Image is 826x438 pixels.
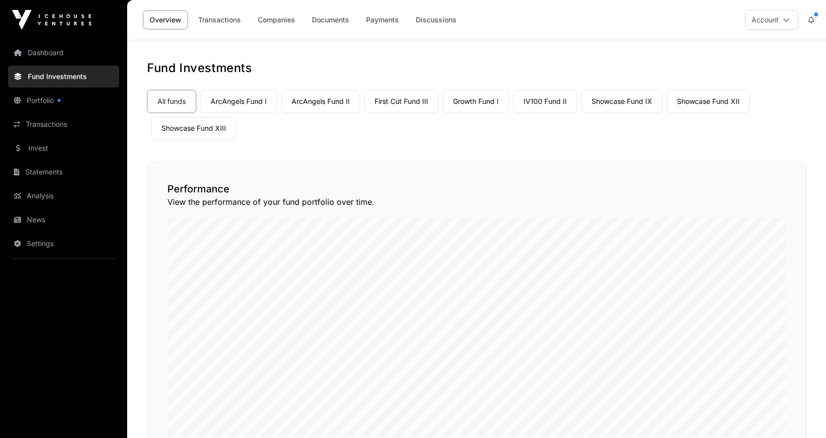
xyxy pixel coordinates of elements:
[667,90,750,113] a: Showcase Fund XII
[167,196,786,208] p: View the performance of your fund portfolio over time.
[8,185,119,207] a: Analysis
[8,42,119,64] a: Dashboard
[167,182,786,196] h2: Performance
[147,60,806,76] h1: Fund Investments
[8,233,119,255] a: Settings
[192,10,247,29] a: Transactions
[281,90,360,113] a: ArcAngels Fund II
[12,10,91,30] img: Icehouse Ventures Logo
[143,10,188,29] a: Overview
[8,113,119,135] a: Transactions
[151,117,236,140] a: Showcase Fund XIII
[200,90,277,113] a: ArcAngels Fund I
[8,89,119,111] a: Portfolio
[360,10,405,29] a: Payments
[8,209,119,231] a: News
[513,90,577,113] a: IV100 Fund II
[8,66,119,88] a: Fund Investments
[364,90,439,113] a: First Cut Fund III
[8,161,119,183] a: Statements
[409,10,463,29] a: Discussions
[745,10,798,30] button: Account
[776,390,826,438] iframe: Chat Widget
[305,10,356,29] a: Documents
[443,90,509,113] a: Growth Fund I
[8,137,119,159] a: Invest
[251,10,301,29] a: Companies
[147,90,196,113] a: All funds
[581,90,663,113] a: Showcase Fund IX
